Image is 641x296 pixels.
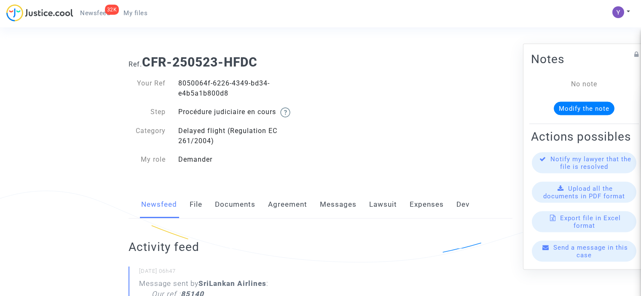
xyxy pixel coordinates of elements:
[129,60,142,68] span: Ref.
[122,78,172,99] div: Your Ref
[6,4,73,21] img: jc-logo.svg
[531,51,637,66] h2: Notes
[543,184,625,200] span: Upload all the documents in PDF format
[456,191,469,219] a: Dev
[544,79,625,89] div: No note
[553,243,628,259] span: Send a message in this case
[105,5,119,15] div: 32K
[123,9,148,17] span: My files
[531,129,637,144] h2: Actions possibles
[172,107,321,117] div: Procédure judiciaire en cours
[280,107,290,117] img: help.svg
[142,55,257,69] b: CFR-250523-HFDC
[268,191,307,219] a: Agreement
[560,214,621,229] span: Export file in Excel format
[139,267,359,278] small: [DATE] 06h47
[550,155,631,170] span: Notify my lawyer that the file is resolved
[369,191,397,219] a: Lawsuit
[73,7,117,19] a: 32KNewsfeed
[612,6,624,18] img: ACg8ocLJbu-06PV-PP0rSorRCNxlVR0ijoVEwORkjsgJBMEIW3VU-A=s96-c
[410,191,444,219] a: Expenses
[215,191,255,219] a: Documents
[172,155,321,165] div: Demander
[320,191,357,219] a: Messages
[80,9,110,17] span: Newsfeed
[172,78,321,99] div: 8050064f-6226-4349-bd34-e4b5a1b800d8
[190,191,202,219] a: File
[117,7,154,19] a: My files
[198,279,266,288] b: SriLankan Airlines
[141,191,177,219] a: Newsfeed
[122,155,172,165] div: My role
[554,101,614,115] button: Modify the note
[122,126,172,146] div: Category
[172,126,321,146] div: Delayed flight (Regulation EC 261/2004)
[122,107,172,117] div: Step
[129,240,359,254] h2: Activity feed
